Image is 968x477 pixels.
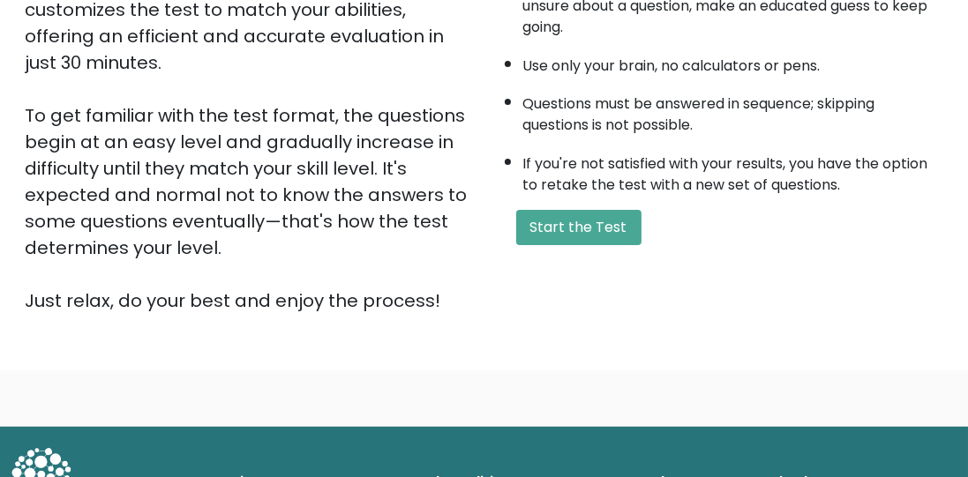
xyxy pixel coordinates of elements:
[523,85,944,136] li: Questions must be answered in sequence; skipping questions is not possible.
[523,145,944,196] li: If you're not satisfied with your results, you have the option to retake the test with a new set ...
[523,47,944,77] li: Use only your brain, no calculators or pens.
[516,210,642,245] button: Start the Test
